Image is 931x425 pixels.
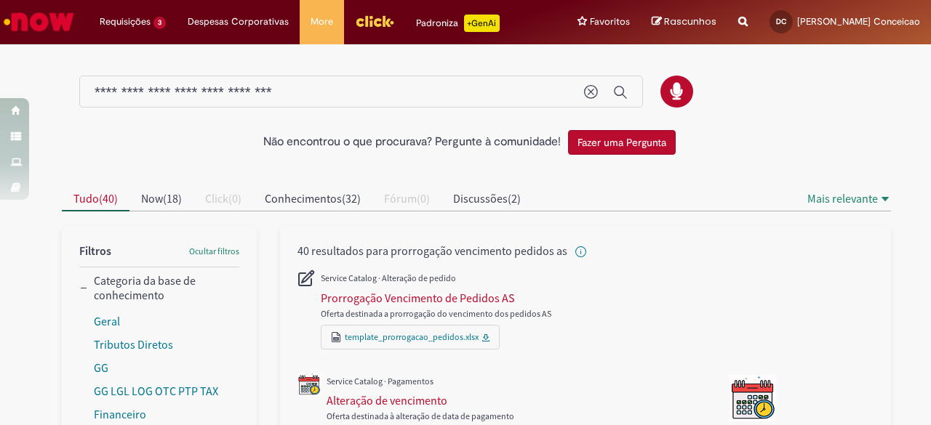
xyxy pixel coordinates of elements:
[100,15,151,29] span: Requisições
[188,15,289,29] span: Despesas Corporativas
[568,130,676,155] button: Fazer uma Pergunta
[416,15,500,32] div: Padroniza
[153,17,166,29] span: 3
[464,15,500,32] p: +GenAi
[311,15,333,29] span: More
[652,15,716,29] a: Rascunhos
[590,15,630,29] span: Favoritos
[355,10,394,32] img: click_logo_yellow_360x200.png
[1,7,76,36] img: ServiceNow
[797,15,920,28] span: [PERSON_NAME] Conceicao
[664,15,716,28] span: Rascunhos
[263,136,561,149] h2: Não encontrou o que procurava? Pergunte à comunidade!
[776,17,786,26] span: DC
